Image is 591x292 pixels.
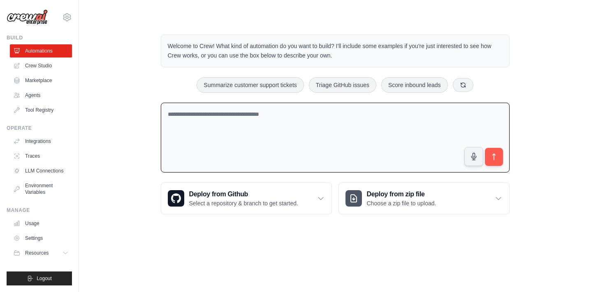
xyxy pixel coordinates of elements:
[168,41,503,60] p: Welcome to Crew! What kind of automation do you want to build? I'll include some examples if you'...
[10,246,72,260] button: Resources
[10,179,72,199] a: Environment Variables
[367,189,436,199] h3: Deploy from zip file
[7,207,72,214] div: Manage
[10,149,72,163] a: Traces
[309,77,376,93] button: Triage GitHub issues
[10,44,72,57] a: Automations
[189,189,298,199] h3: Deploy from Github
[189,199,298,207] p: Select a repository & branch to get started.
[10,59,72,72] a: Crew Studio
[10,103,72,117] a: Tool Registry
[7,271,72,285] button: Logout
[37,275,52,282] span: Logout
[10,74,72,87] a: Marketplace
[10,217,72,230] a: Usage
[381,77,448,93] button: Score inbound leads
[25,250,49,256] span: Resources
[10,89,72,102] a: Agents
[367,199,436,207] p: Choose a zip file to upload.
[10,232,72,245] a: Settings
[550,253,591,292] iframe: Chat Widget
[197,77,304,93] button: Summarize customer support tickets
[7,125,72,131] div: Operate
[10,164,72,177] a: LLM Connections
[10,135,72,148] a: Integrations
[7,9,48,25] img: Logo
[7,34,72,41] div: Build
